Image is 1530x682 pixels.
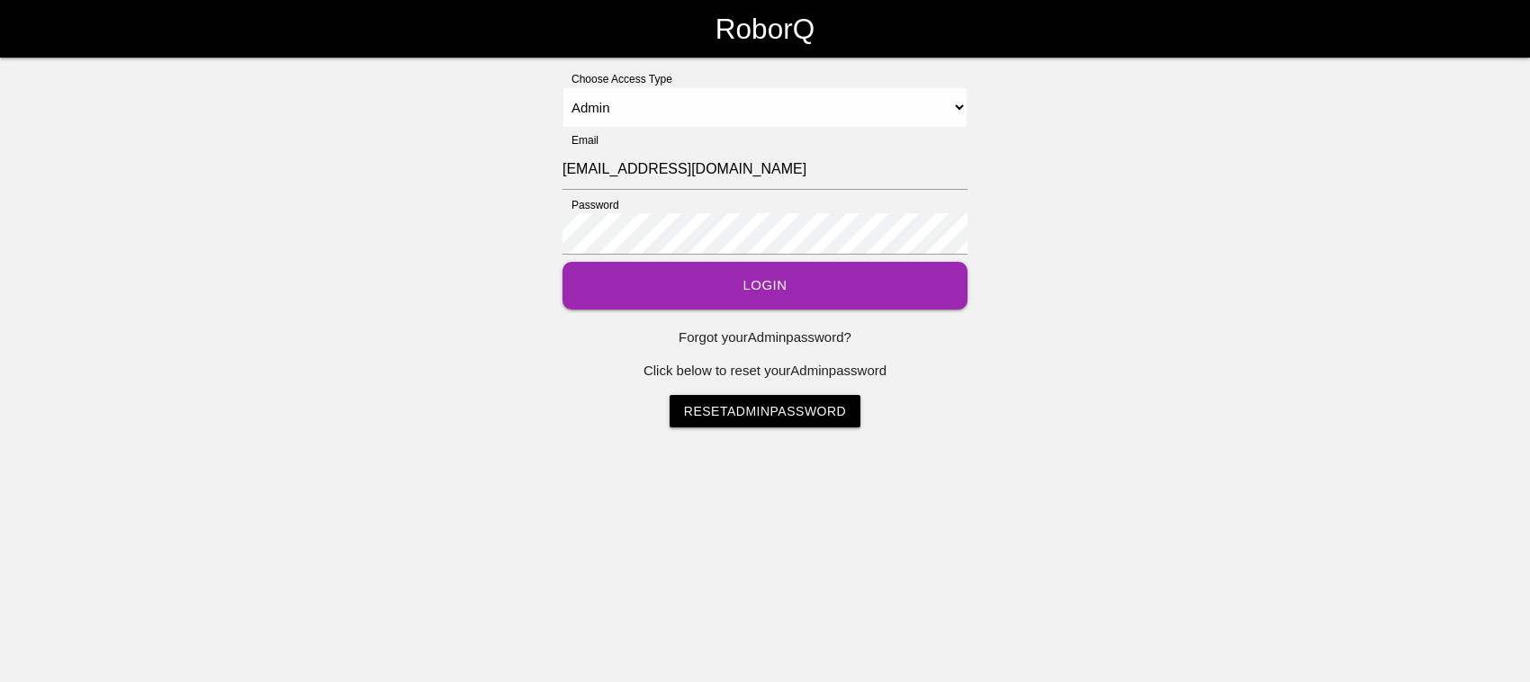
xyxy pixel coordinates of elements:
[562,262,967,310] button: Login
[670,395,860,427] a: ResetAdminPassword
[562,71,672,87] label: Choose Access Type
[562,197,619,213] label: Password
[562,361,967,381] p: Click below to reset your Admin password
[562,328,967,348] p: Forgot your Admin password?
[562,132,598,148] label: Email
